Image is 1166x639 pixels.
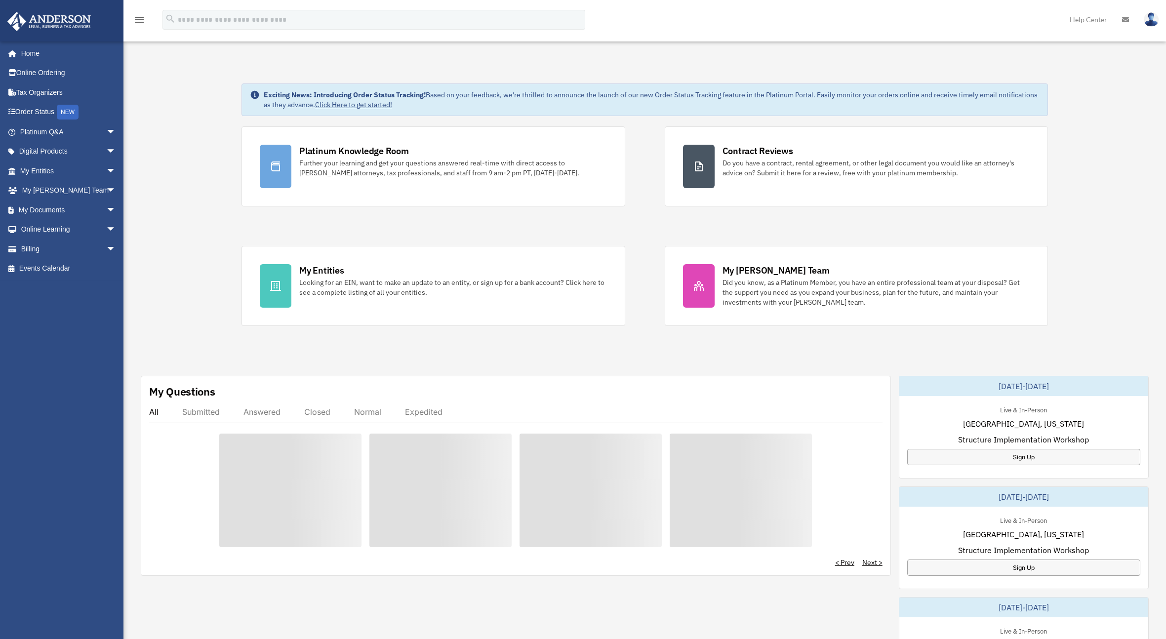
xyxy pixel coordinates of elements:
[106,200,126,220] span: arrow_drop_down
[405,407,442,417] div: Expedited
[57,105,79,120] div: NEW
[299,145,409,157] div: Platinum Knowledge Room
[264,90,426,99] strong: Exciting News: Introducing Order Status Tracking!
[907,449,1140,465] a: Sign Up
[7,239,131,259] a: Billingarrow_drop_down
[106,239,126,259] span: arrow_drop_down
[165,13,176,24] i: search
[106,142,126,162] span: arrow_drop_down
[106,161,126,181] span: arrow_drop_down
[315,100,392,109] a: Click Here to get started!
[7,200,131,220] a: My Documentsarrow_drop_down
[133,17,145,26] a: menu
[182,407,220,417] div: Submitted
[304,407,330,417] div: Closed
[899,487,1148,507] div: [DATE]-[DATE]
[7,43,126,63] a: Home
[264,90,1040,110] div: Based on your feedback, we're thrilled to announce the launch of our new Order Status Tracking fe...
[241,246,625,326] a: My Entities Looking for an EIN, want to make an update to an entity, or sign up for a bank accoun...
[106,122,126,142] span: arrow_drop_down
[907,559,1140,576] a: Sign Up
[7,63,131,83] a: Online Ordering
[133,14,145,26] i: menu
[354,407,381,417] div: Normal
[723,278,1030,307] div: Did you know, as a Platinum Member, you have an entire professional team at your disposal? Get th...
[899,376,1148,396] div: [DATE]-[DATE]
[7,161,131,181] a: My Entitiesarrow_drop_down
[7,181,131,200] a: My [PERSON_NAME] Teamarrow_drop_down
[899,598,1148,617] div: [DATE]-[DATE]
[7,142,131,161] a: Digital Productsarrow_drop_down
[723,145,793,157] div: Contract Reviews
[241,126,625,206] a: Platinum Knowledge Room Further your learning and get your questions answered real-time with dire...
[299,278,606,297] div: Looking for an EIN, want to make an update to an entity, or sign up for a bank account? Click her...
[7,102,131,122] a: Order StatusNEW
[992,404,1055,414] div: Live & In-Person
[7,220,131,240] a: Online Learningarrow_drop_down
[7,259,131,279] a: Events Calendar
[1144,12,1159,27] img: User Pic
[723,264,830,277] div: My [PERSON_NAME] Team
[149,384,215,399] div: My Questions
[665,126,1048,206] a: Contract Reviews Do you have a contract, rental agreement, or other legal document you would like...
[149,407,159,417] div: All
[106,220,126,240] span: arrow_drop_down
[299,158,606,178] div: Further your learning and get your questions answered real-time with direct access to [PERSON_NAM...
[963,528,1084,540] span: [GEOGRAPHIC_DATA], [US_STATE]
[835,558,854,567] a: < Prev
[4,12,94,31] img: Anderson Advisors Platinum Portal
[992,625,1055,636] div: Live & In-Person
[958,434,1089,445] span: Structure Implementation Workshop
[665,246,1048,326] a: My [PERSON_NAME] Team Did you know, as a Platinum Member, you have an entire professional team at...
[723,158,1030,178] div: Do you have a contract, rental agreement, or other legal document you would like an attorney's ad...
[299,264,344,277] div: My Entities
[963,418,1084,430] span: [GEOGRAPHIC_DATA], [US_STATE]
[7,122,131,142] a: Platinum Q&Aarrow_drop_down
[992,515,1055,525] div: Live & In-Person
[862,558,883,567] a: Next >
[7,82,131,102] a: Tax Organizers
[958,544,1089,556] span: Structure Implementation Workshop
[243,407,281,417] div: Answered
[106,181,126,201] span: arrow_drop_down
